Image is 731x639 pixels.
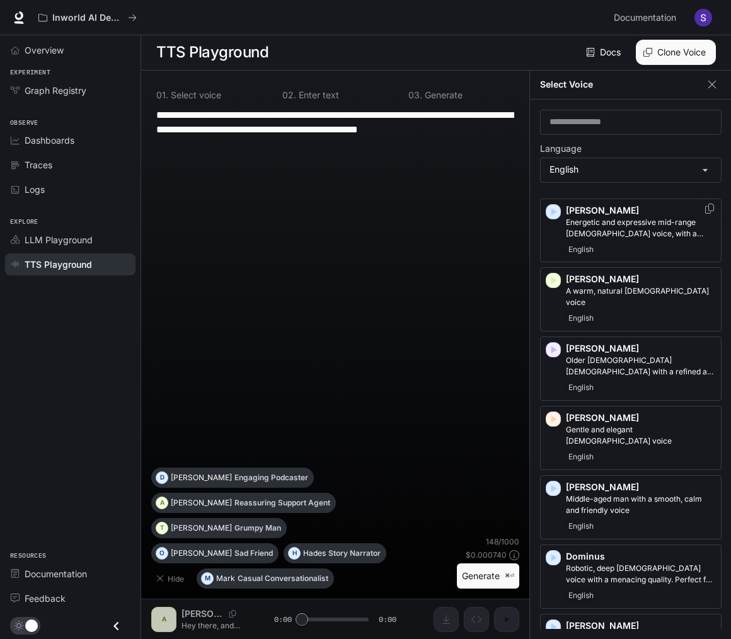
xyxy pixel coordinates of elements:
[486,536,519,547] p: 148 / 1000
[33,5,142,30] button: All workspaces
[25,618,38,632] span: Dark mode toggle
[5,229,135,251] a: LLM Playground
[636,40,716,65] button: Clone Voice
[566,519,596,534] span: English
[151,568,192,589] button: Hide
[151,518,287,538] button: T[PERSON_NAME]Grumpy Man
[171,499,232,507] p: [PERSON_NAME]
[25,158,52,171] span: Traces
[566,311,596,326] span: English
[703,204,716,214] button: Copy Voice ID
[328,550,381,557] p: Story Narrator
[151,543,279,563] button: O[PERSON_NAME]Sad Friend
[25,592,66,605] span: Feedback
[566,217,716,239] p: Energetic and expressive mid-range male voice, with a mildly nasal quality
[303,550,326,557] p: Hades
[25,43,64,57] span: Overview
[289,543,300,563] div: H
[408,91,422,100] p: 0 3 .
[102,613,130,639] button: Close drawer
[566,242,596,257] span: English
[202,568,213,589] div: M
[566,342,716,355] p: [PERSON_NAME]
[505,572,514,580] p: ⌘⏎
[5,39,135,61] a: Overview
[457,563,519,589] button: Generate⌘⏎
[25,258,92,271] span: TTS Playground
[296,91,339,100] p: Enter text
[566,563,716,585] p: Robotic, deep male voice with a menacing quality. Perfect for villains
[25,233,93,246] span: LLM Playground
[566,412,716,424] p: [PERSON_NAME]
[284,543,386,563] button: HHadesStory Narrator
[566,550,716,563] p: Dominus
[238,575,328,582] p: Casual Conversationalist
[566,204,716,217] p: [PERSON_NAME]
[566,588,596,603] span: English
[156,493,168,513] div: A
[466,550,507,560] p: $ 0.000740
[168,91,221,100] p: Select voice
[25,134,74,147] span: Dashboards
[171,550,232,557] p: [PERSON_NAME]
[5,178,135,200] a: Logs
[5,563,135,585] a: Documentation
[151,493,336,513] button: A[PERSON_NAME]Reassuring Support Agent
[566,449,596,464] span: English
[694,9,712,26] img: User avatar
[52,13,123,23] p: Inworld AI Demos
[422,91,463,100] p: Generate
[566,493,716,516] p: Middle-aged man with a smooth, calm and friendly voice
[5,79,135,101] a: Graph Registry
[5,154,135,176] a: Traces
[234,524,281,532] p: Grumpy Man
[171,524,232,532] p: [PERSON_NAME]
[151,468,314,488] button: D[PERSON_NAME]Engaging Podcaster
[540,144,582,153] p: Language
[156,40,268,65] h1: TTS Playground
[5,587,135,609] a: Feedback
[614,10,676,26] span: Documentation
[156,468,168,488] div: D
[584,40,626,65] a: Docs
[566,273,716,285] p: [PERSON_NAME]
[156,91,168,100] p: 0 1 .
[5,253,135,275] a: TTS Playground
[566,285,716,308] p: A warm, natural female voice
[541,158,721,182] div: English
[171,474,232,481] p: [PERSON_NAME]
[197,568,334,589] button: MMarkCasual Conversationalist
[234,550,273,557] p: Sad Friend
[566,619,716,632] p: [PERSON_NAME]
[691,5,716,30] button: User avatar
[234,499,330,507] p: Reassuring Support Agent
[156,543,168,563] div: O
[566,424,716,447] p: Gentle and elegant female voice
[566,481,716,493] p: [PERSON_NAME]
[282,91,296,100] p: 0 2 .
[566,380,596,395] span: English
[5,129,135,151] a: Dashboards
[216,575,235,582] p: Mark
[566,355,716,377] p: Older British male with a refined and articulate voice
[156,518,168,538] div: T
[25,567,87,580] span: Documentation
[609,5,686,30] a: Documentation
[25,183,45,196] span: Logs
[25,84,86,97] span: Graph Registry
[234,474,308,481] p: Engaging Podcaster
